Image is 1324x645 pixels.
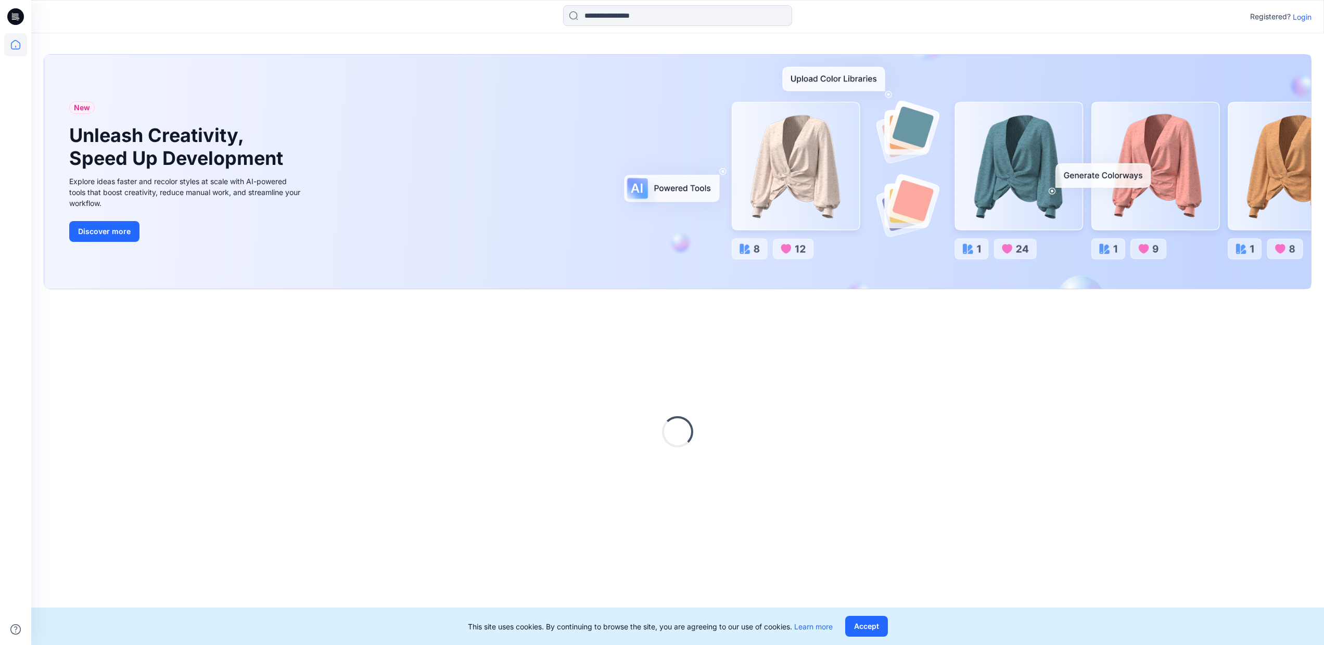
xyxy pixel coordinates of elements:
[69,221,303,242] a: Discover more
[69,124,288,169] h1: Unleash Creativity, Speed Up Development
[1293,11,1312,22] p: Login
[74,101,90,114] span: New
[468,621,833,632] p: This site uses cookies. By continuing to browse the site, you are agreeing to our use of cookies.
[69,221,139,242] button: Discover more
[1250,10,1291,23] p: Registered?
[845,616,888,637] button: Accept
[69,176,303,209] div: Explore ideas faster and recolor styles at scale with AI-powered tools that boost creativity, red...
[794,622,833,631] a: Learn more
